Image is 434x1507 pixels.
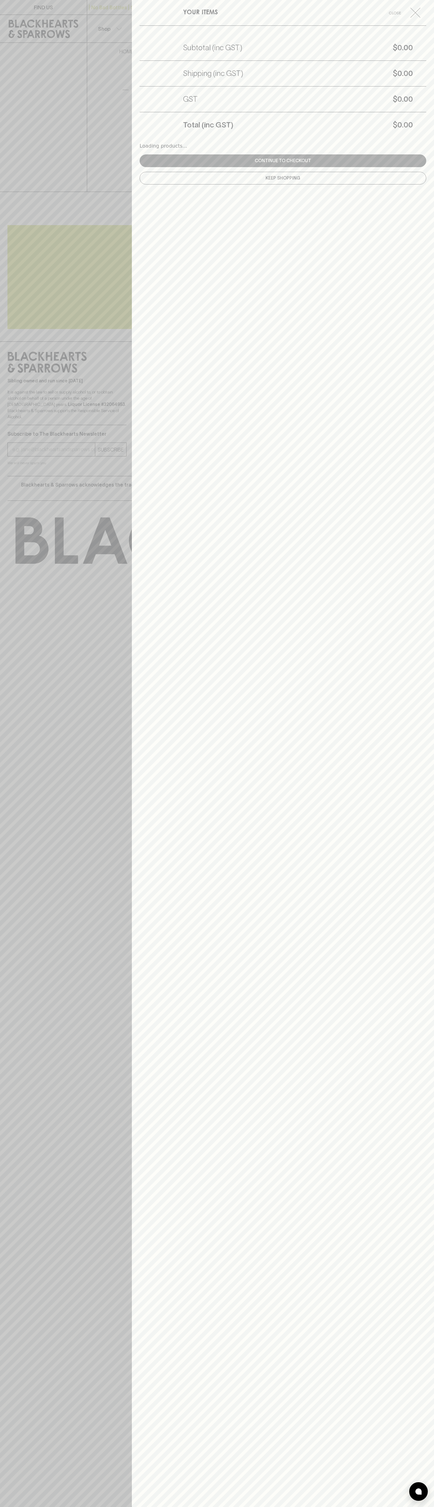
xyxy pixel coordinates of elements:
[198,94,413,104] h5: $0.00
[415,1488,422,1495] img: bubble-icon
[243,69,413,78] h5: $0.00
[183,69,243,78] h5: Shipping (inc GST)
[183,94,198,104] h5: GST
[183,8,218,18] h6: YOUR ITEMS
[140,142,426,150] div: Loading products...
[233,120,413,130] h5: $0.00
[242,43,413,53] h5: $0.00
[382,10,408,16] span: Close
[183,43,242,53] h5: Subtotal (inc GST)
[183,120,233,130] h5: Total (inc GST)
[140,172,426,184] button: Keep Shopping
[382,8,425,18] button: Close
